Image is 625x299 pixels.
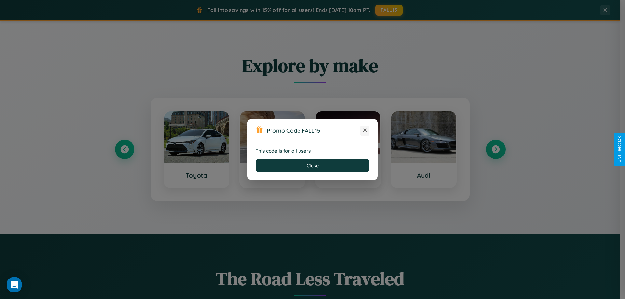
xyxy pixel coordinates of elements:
[617,136,622,163] div: Give Feedback
[302,127,320,134] b: FALL15
[267,127,360,134] h3: Promo Code:
[7,277,22,292] div: Open Intercom Messenger
[256,159,369,172] button: Close
[256,148,311,154] strong: This code is for all users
